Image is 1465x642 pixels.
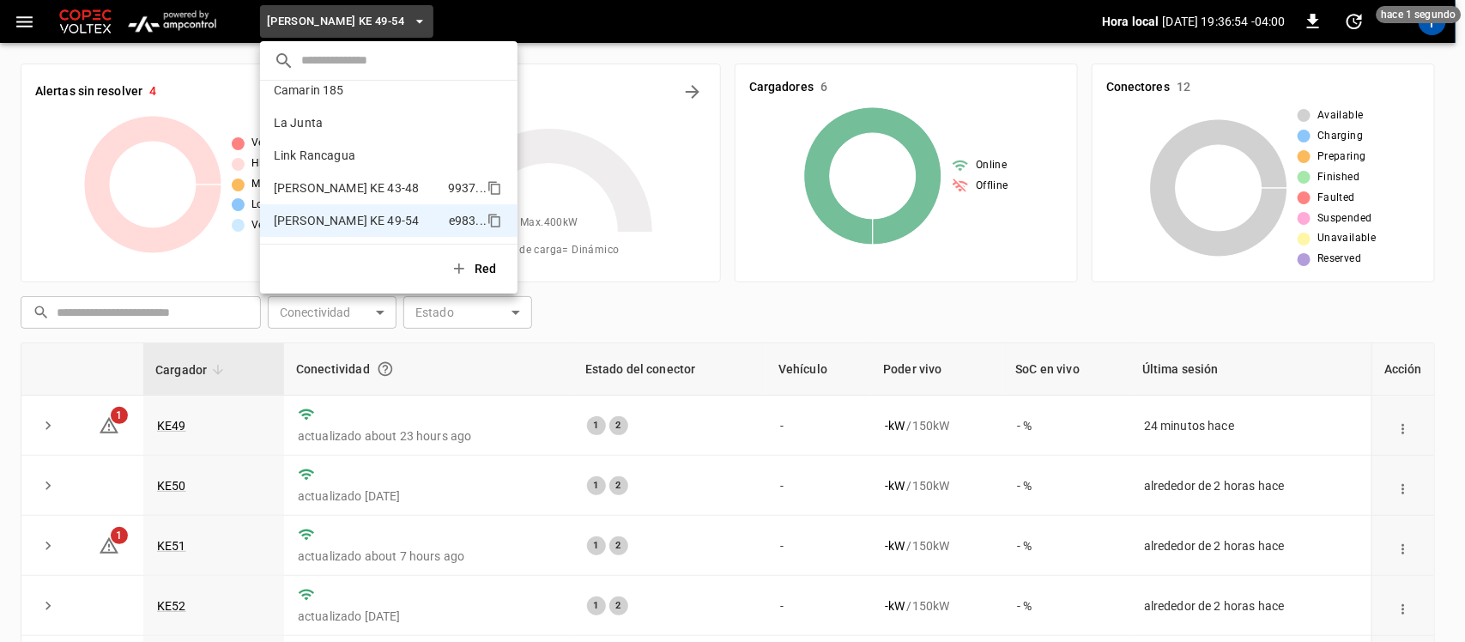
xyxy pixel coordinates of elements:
p: [PERSON_NAME] KE 49-54 [274,212,419,229]
div: copy [486,210,505,231]
p: [PERSON_NAME] KE 43-48 [274,179,419,197]
button: Red [440,251,511,287]
p: Link Rancagua [274,147,355,164]
div: copy [486,178,505,198]
p: La Junta [274,114,323,131]
p: Camarin 185 [274,82,344,99]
